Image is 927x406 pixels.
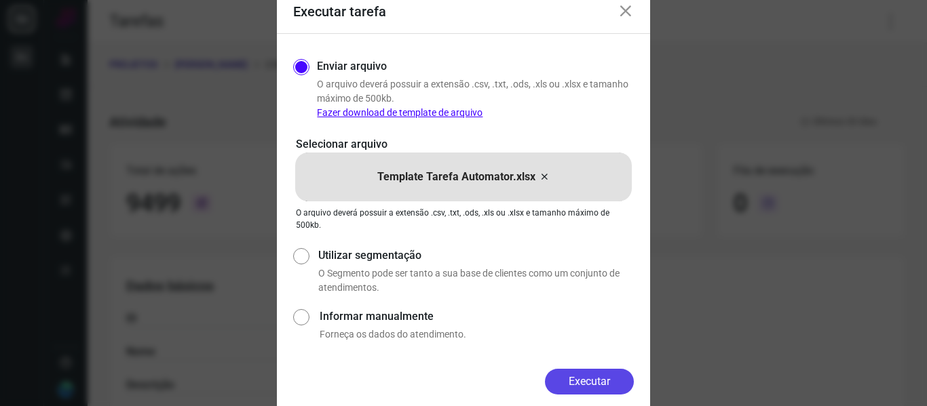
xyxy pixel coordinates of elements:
p: O arquivo deverá possuir a extensão .csv, .txt, .ods, .xls ou .xlsx e tamanho máximo de 500kb. [317,77,634,120]
p: O arquivo deverá possuir a extensão .csv, .txt, .ods, .xls ou .xlsx e tamanho máximo de 500kb. [296,207,631,231]
button: Executar [545,369,634,394]
p: Selecionar arquivo [296,136,631,153]
label: Enviar arquivo [317,58,387,75]
label: Utilizar segmentação [318,247,634,264]
h3: Executar tarefa [293,3,386,20]
label: Informar manualmente [320,308,634,325]
a: Fazer download de template de arquivo [317,107,483,118]
p: O Segmento pode ser tanto a sua base de clientes como um conjunto de atendimentos. [318,266,634,295]
p: Forneça os dados do atendimento. [320,327,634,342]
p: Template Tarefa Automator.xlsx [377,169,535,185]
